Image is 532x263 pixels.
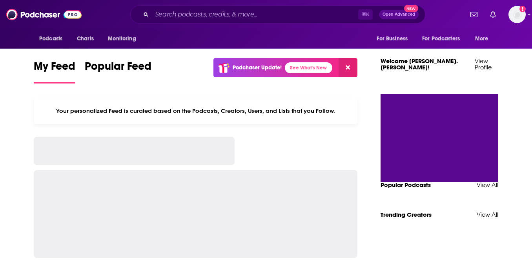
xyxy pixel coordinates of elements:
[108,33,136,44] span: Monitoring
[85,60,151,83] a: Popular Feed
[377,33,408,44] span: For Business
[477,181,498,189] a: View All
[85,60,151,78] span: Popular Feed
[467,8,481,21] a: Show notifications dropdown
[34,31,73,46] button: open menu
[508,6,526,23] button: Show profile menu
[381,181,431,189] a: Popular Podcasts
[470,31,498,46] button: open menu
[285,62,332,73] a: See What's New
[381,57,458,71] a: Welcome [PERSON_NAME].[PERSON_NAME]!
[371,31,417,46] button: open menu
[508,6,526,23] img: User Profile
[6,7,82,22] img: Podchaser - Follow, Share and Rate Podcasts
[404,5,418,12] span: New
[233,64,282,71] p: Podchaser Update!
[39,33,62,44] span: Podcasts
[34,60,75,83] a: My Feed
[130,5,425,24] div: Search podcasts, credits, & more...
[72,31,98,46] a: Charts
[519,6,526,12] svg: Add a profile image
[417,31,471,46] button: open menu
[358,9,373,20] span: ⌘ K
[102,31,146,46] button: open menu
[152,8,358,21] input: Search podcasts, credits, & more...
[34,98,357,124] div: Your personalized Feed is curated based on the Podcasts, Creators, Users, and Lists that you Follow.
[508,6,526,23] span: Logged in as heidi.egloff
[475,57,492,71] a: View Profile
[381,211,432,218] a: Trending Creators
[34,60,75,78] span: My Feed
[487,8,499,21] a: Show notifications dropdown
[475,33,488,44] span: More
[379,10,419,19] button: Open AdvancedNew
[77,33,94,44] span: Charts
[383,13,415,16] span: Open Advanced
[477,211,498,218] a: View All
[422,33,460,44] span: For Podcasters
